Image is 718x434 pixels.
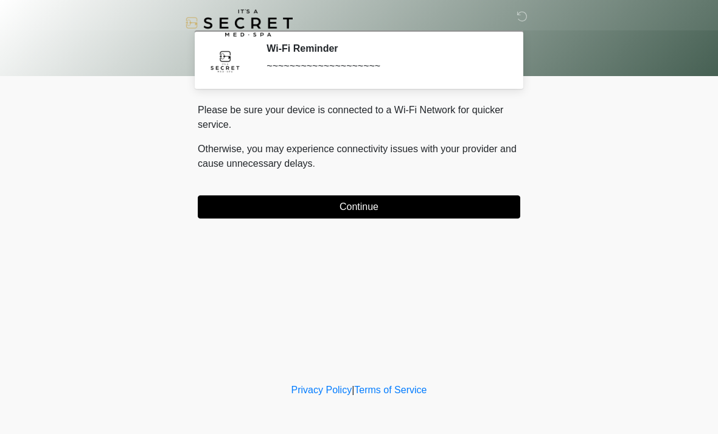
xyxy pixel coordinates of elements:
button: Continue [198,195,520,219]
div: ~~~~~~~~~~~~~~~~~~~~ [267,59,502,74]
img: It's A Secret Med Spa Logo [186,9,293,37]
p: Otherwise, you may experience connectivity issues with your provider and cause unnecessary delays [198,142,520,171]
p: Please be sure your device is connected to a Wi-Fi Network for quicker service. [198,103,520,132]
span: . [313,158,315,169]
a: Privacy Policy [291,385,352,395]
a: | [352,385,354,395]
a: Terms of Service [354,385,427,395]
h2: Wi-Fi Reminder [267,43,502,54]
img: Agent Avatar [207,43,243,79]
